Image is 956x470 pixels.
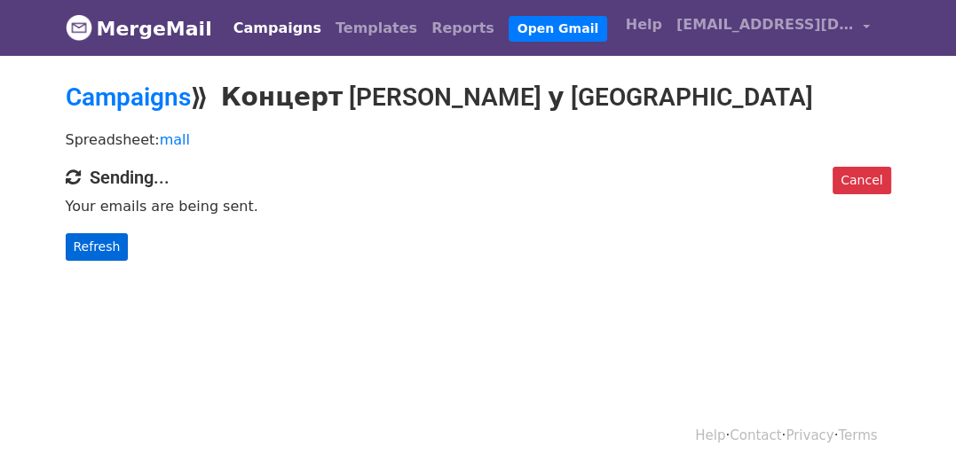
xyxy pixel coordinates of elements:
a: Help [695,427,725,443]
p: Spreadsheet: [66,130,891,149]
span: [EMAIL_ADDRESS][DOMAIN_NAME] [676,14,854,35]
iframe: Chat Widget [867,385,956,470]
a: Templates [328,11,424,46]
p: Your emails are being sent. [66,197,891,215]
a: mall [160,131,190,148]
a: [EMAIL_ADDRESS][DOMAIN_NAME] [669,7,877,49]
a: Privacy [786,427,834,443]
a: Help [619,7,669,43]
a: Open Gmail [509,16,607,42]
a: Terms [838,427,877,443]
a: Contact [730,427,781,443]
a: Campaigns [66,82,191,112]
a: Reports [424,11,502,46]
a: MergeMail [66,10,212,47]
a: Refresh [66,233,129,261]
a: Cancel [833,167,890,194]
h2: ⟫ Концерт [PERSON_NAME] у [GEOGRAPHIC_DATA] [66,82,891,113]
h4: Sending... [66,167,891,188]
a: Campaigns [226,11,328,46]
img: MergeMail logo [66,14,92,41]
